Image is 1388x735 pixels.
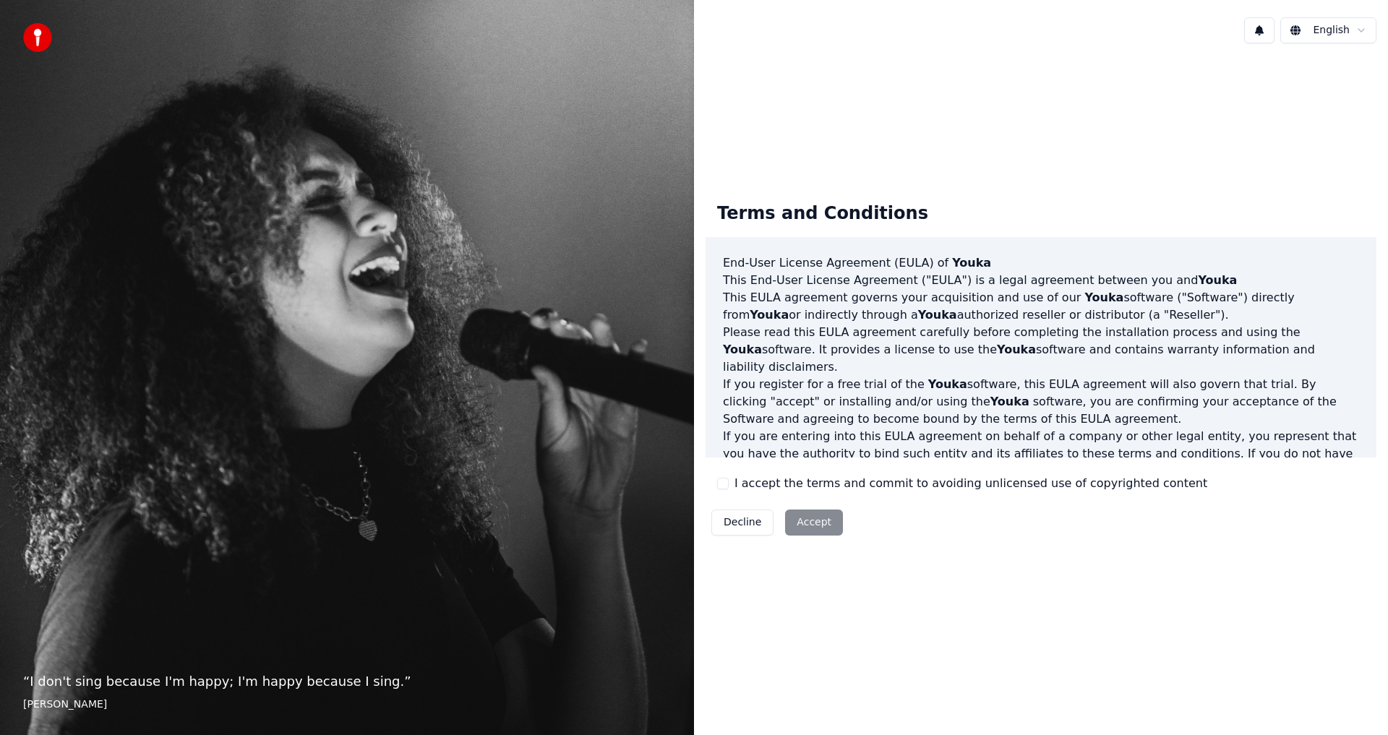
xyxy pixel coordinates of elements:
[918,308,957,322] span: Youka
[952,256,991,270] span: Youka
[706,191,940,237] div: Terms and Conditions
[997,343,1036,356] span: Youka
[1084,291,1123,304] span: Youka
[928,377,967,391] span: Youka
[723,428,1359,497] p: If you are entering into this EULA agreement on behalf of a company or other legal entity, you re...
[23,671,671,692] p: “ I don't sing because I'm happy; I'm happy because I sing. ”
[23,23,52,52] img: youka
[723,343,762,356] span: Youka
[1198,273,1237,287] span: Youka
[990,395,1029,408] span: Youka
[23,697,671,712] footer: [PERSON_NAME]
[750,308,789,322] span: Youka
[723,272,1359,289] p: This End-User License Agreement ("EULA") is a legal agreement between you and
[723,254,1359,272] h3: End-User License Agreement (EULA) of
[723,376,1359,428] p: If you register for a free trial of the software, this EULA agreement will also govern that trial...
[734,475,1207,492] label: I accept the terms and commit to avoiding unlicensed use of copyrighted content
[711,510,774,536] button: Decline
[723,289,1359,324] p: This EULA agreement governs your acquisition and use of our software ("Software") directly from o...
[723,324,1359,376] p: Please read this EULA agreement carefully before completing the installation process and using th...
